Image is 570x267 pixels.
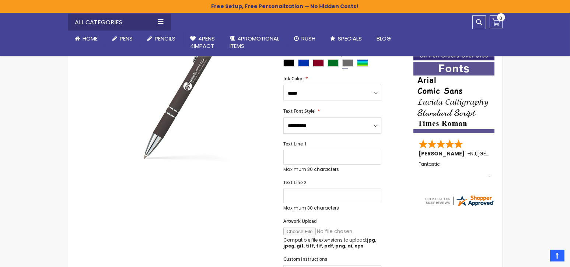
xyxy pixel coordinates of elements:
[155,35,176,42] span: Pencils
[283,141,307,147] span: Text Line 1
[490,15,503,28] a: 0
[370,31,399,47] a: Blog
[328,59,339,67] div: Green
[283,166,381,172] p: Maximum 30 characters
[419,162,490,178] div: Fantastic
[190,35,215,50] span: 4Pens 4impact
[424,203,495,209] a: 4pens.com certificate URL
[68,31,105,47] a: Home
[413,62,494,133] img: font-personalization-examples
[283,75,303,82] span: Ink Color
[105,31,140,47] a: Pens
[287,31,323,47] a: Rush
[302,35,316,42] span: Rush
[500,15,503,22] span: 0
[377,35,391,42] span: Blog
[83,35,98,42] span: Home
[68,14,171,31] div: All Categories
[470,150,476,157] span: NJ
[283,179,307,186] span: Text Line 2
[283,59,294,67] div: Black
[424,194,495,207] img: 4pens.com widget logo
[230,35,280,50] span: 4PROMOTIONAL ITEMS
[327,51,343,57] span: Grey
[183,31,223,55] a: 4Pens4impact
[550,250,564,261] a: Top
[419,150,467,157] span: [PERSON_NAME]
[120,35,133,42] span: Pens
[338,35,362,42] span: Specials
[283,237,376,249] strong: jpg, jpeg, gif, tiff, tif, pdf, png, ai, eps
[283,108,315,114] span: Text Font Style
[342,59,353,67] div: Grey
[283,256,327,262] span: Custom Instructions
[323,31,370,47] a: Specials
[313,59,324,67] div: Burgundy
[283,205,381,211] p: Maximum 30 characters
[140,31,183,47] a: Pencils
[467,150,531,157] span: - ,
[223,31,287,55] a: 4PROMOTIONALITEMS
[477,150,531,157] span: [GEOGRAPHIC_DATA]
[283,237,381,249] p: Compatible file extensions to upload:
[283,218,317,224] span: Artwork Upload
[298,59,309,67] div: Blue
[357,59,368,67] div: Assorted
